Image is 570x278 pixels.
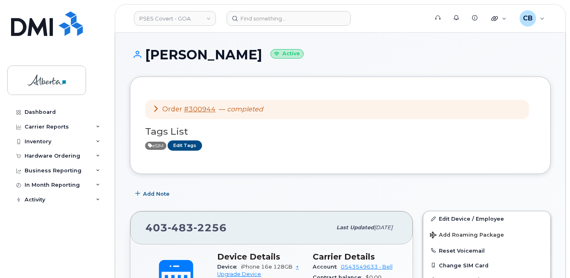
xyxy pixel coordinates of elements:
button: Reset Voicemail [423,243,550,258]
button: Add Note [130,186,177,201]
span: Last updated [336,224,374,231]
a: Edit Device / Employee [423,211,550,226]
em: completed [227,105,263,113]
small: Active [270,49,304,59]
h3: Carrier Details [313,252,398,262]
a: #300944 [184,105,216,113]
button: Add Roaming Package [423,226,550,243]
span: [DATE] [374,224,393,231]
a: + Upgrade Device [217,264,299,277]
span: Device [217,264,241,270]
span: Add Roaming Package [430,232,504,240]
span: Active [145,142,166,150]
span: 483 [168,221,193,234]
span: — [219,105,263,113]
span: iPhone 16e 128GB [241,264,293,270]
a: Edit Tags [168,140,202,151]
h3: Tags List [145,127,536,137]
a: 0543549633 - Bell [341,264,393,270]
span: Order [162,105,182,113]
span: Account [313,264,341,270]
span: Add Note [143,190,170,198]
button: Change SIM Card [423,258,550,273]
span: 403 [145,221,227,234]
h1: [PERSON_NAME] [130,47,551,62]
span: 2256 [193,221,227,234]
h3: Device Details [217,252,303,262]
